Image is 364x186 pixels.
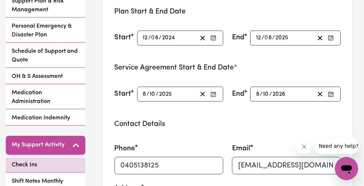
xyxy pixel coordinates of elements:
a: OH & S Assessment [6,69,85,84]
a: Medication Administration [6,86,85,109]
iframe: Message from company [314,138,358,154]
span: Check Ins [12,161,37,169]
input: ---- [159,89,173,99]
input: -- [143,89,147,99]
label: Start [115,32,131,43]
h5: My Support Activity [12,142,65,149]
span: 0 [264,35,268,41]
input: ---- [275,33,289,43]
a: Medication Indemnity [6,111,85,126]
label: End [232,88,244,99]
input: -- [152,33,159,43]
span: Schedule of Support and Quote [12,47,80,64]
span: / [269,91,272,98]
span: / [262,35,264,41]
span: / [156,91,159,98]
input: -- [150,89,156,99]
input: ---- [162,33,176,43]
span: / [260,91,263,98]
span: / [159,35,162,41]
a: Check Ins [6,158,85,173]
label: Phone [115,143,135,154]
h3: Plan Start & End Date [115,7,341,16]
span: OH & S Assessment [12,72,63,81]
label: End [232,32,244,43]
button: My Support Activity [6,136,85,155]
span: Medication Indemnity [12,114,70,122]
input: -- [263,89,269,99]
iframe: Close message [297,139,311,154]
input: -- [265,33,272,43]
span: / [272,35,275,41]
a: Schedule of Support and Quote [6,44,85,68]
span: Medication Administration [12,88,80,106]
h3: Contact Details [115,120,341,128]
input: ---- [272,89,286,99]
label: Start [115,88,131,99]
input: -- [143,33,148,43]
span: Personal Emergency & Disaster Plan [12,22,80,39]
h3: Service Agreement Start & End Date [115,63,341,72]
span: / [148,35,151,41]
iframe: Button to launch messaging window [335,157,358,180]
a: Personal Emergency & Disaster Plan [6,19,85,43]
span: 0 [151,35,155,41]
input: -- [256,33,262,43]
span: Need any help? [4,5,44,11]
label: Email [232,143,250,154]
span: / [147,91,150,98]
input: -- [256,89,260,99]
